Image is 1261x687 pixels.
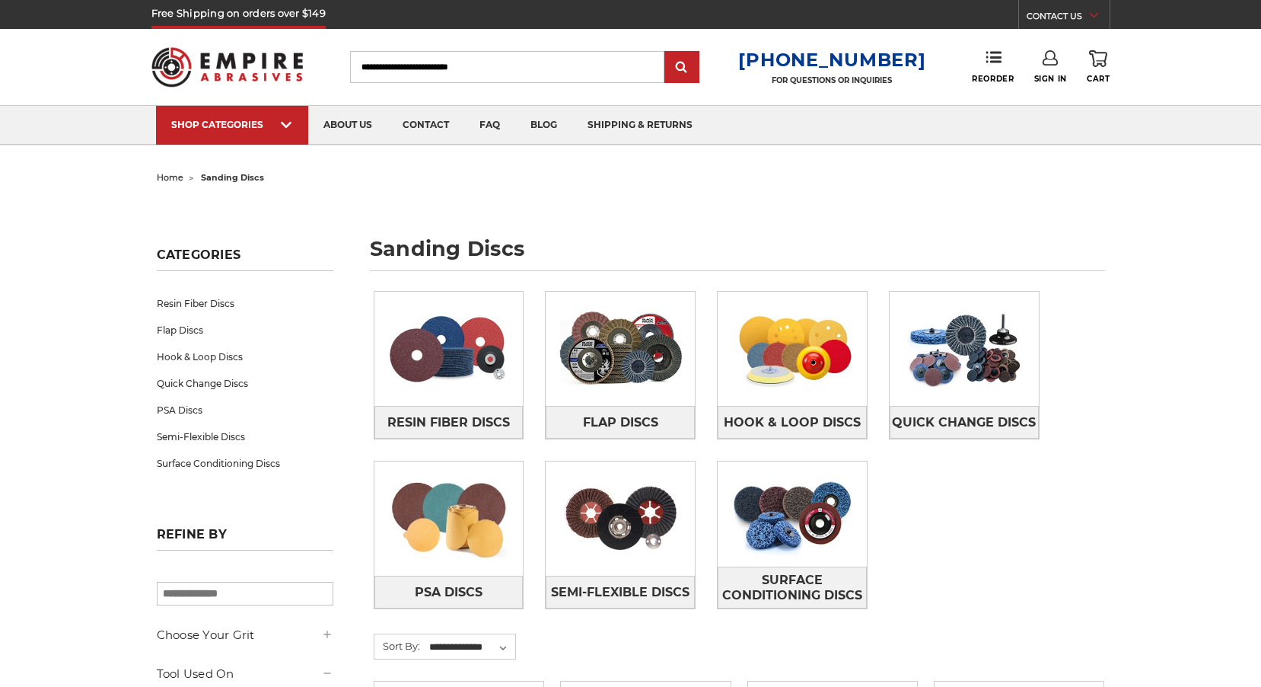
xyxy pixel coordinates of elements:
a: Hook & Loop Discs [718,406,867,439]
a: [PHONE_NUMBER] [738,49,925,71]
a: CONTACT US [1027,8,1110,29]
a: Flap Discs [157,317,333,343]
a: shipping & returns [572,106,708,145]
img: Semi-Flexible Discs [546,466,695,571]
input: Submit [667,53,697,83]
a: Reorder [972,50,1014,83]
a: Surface Conditioning Discs [718,567,867,609]
span: Hook & Loop Discs [724,410,861,436]
span: sanding discs [201,172,264,183]
span: Resin Fiber Discs [387,410,510,436]
span: Surface Conditioning Discs [718,567,866,609]
img: PSA Discs [374,466,524,571]
a: Cart [1087,50,1110,84]
a: Quick Change Discs [890,406,1039,439]
span: Quick Change Discs [892,410,1036,436]
h5: Refine by [157,527,333,551]
a: Surface Conditioning Discs [157,450,333,477]
img: Surface Conditioning Discs [718,462,867,567]
a: home [157,172,183,183]
img: Quick Change Discs [890,296,1039,401]
label: Sort By: [374,634,420,657]
select: Sort By: [427,636,515,659]
img: Flap Discs [546,296,695,401]
span: PSA Discs [415,580,482,606]
img: Empire Abrasives [151,37,304,97]
a: blog [515,106,572,145]
h5: Tool Used On [157,665,333,683]
a: faq [464,106,515,145]
a: Quick Change Discs [157,370,333,397]
a: about us [308,106,387,145]
a: Semi-Flexible Discs [157,423,333,450]
span: Flap Discs [583,410,658,436]
span: Cart [1087,74,1110,84]
img: Resin Fiber Discs [374,296,524,401]
h5: Categories [157,248,333,271]
a: Resin Fiber Discs [157,290,333,317]
div: SHOP CATEGORIES [171,119,293,130]
a: Resin Fiber Discs [374,406,524,439]
a: Hook & Loop Discs [157,343,333,370]
span: Semi-Flexible Discs [551,580,689,606]
h5: Choose Your Grit [157,626,333,644]
span: Reorder [972,74,1014,84]
a: Flap Discs [546,406,695,439]
a: contact [387,106,464,145]
p: FOR QUESTIONS OR INQUIRIES [738,75,925,85]
a: PSA Discs [157,397,333,423]
img: Hook & Loop Discs [718,296,867,401]
span: Sign In [1034,74,1067,84]
a: PSA Discs [374,576,524,609]
h1: sanding discs [370,238,1105,271]
a: Semi-Flexible Discs [546,576,695,609]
